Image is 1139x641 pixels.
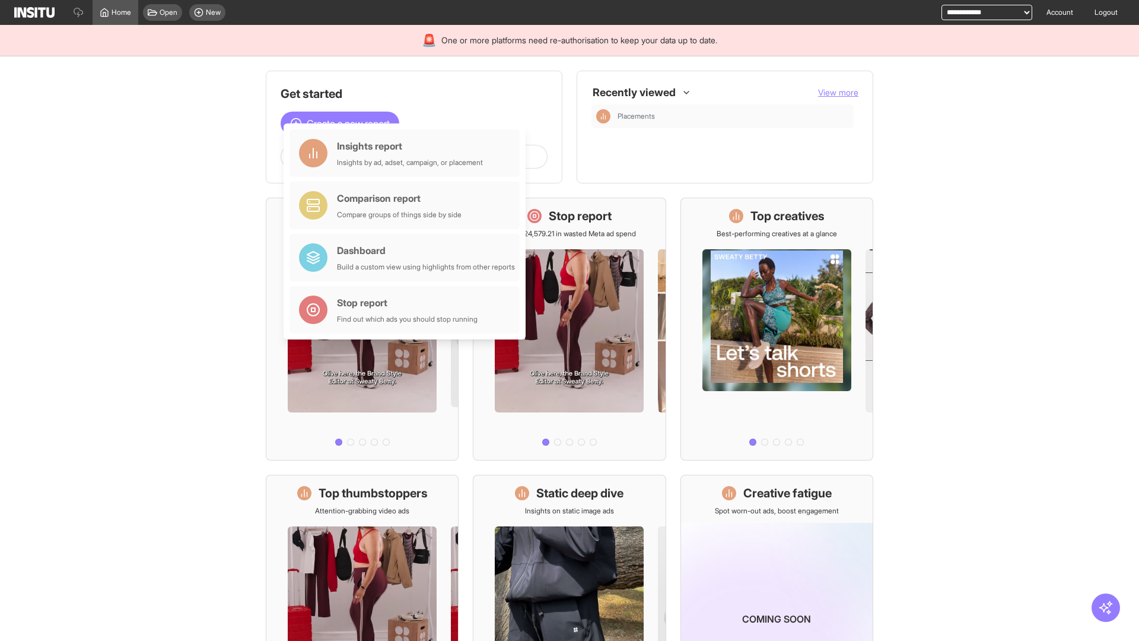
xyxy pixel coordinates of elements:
p: Save £24,579.21 in wasted Meta ad spend [502,229,636,239]
a: What's live nowSee all active ads instantly [266,198,459,461]
div: Dashboard [337,243,515,258]
div: Stop report [337,296,478,310]
div: 🚨 [422,32,437,49]
div: Insights [596,109,610,123]
div: Compare groups of things side by side [337,210,462,220]
span: New [206,8,221,17]
span: One or more platforms need re-authorisation to keep your data up to date. [441,34,717,46]
span: Home [112,8,131,17]
img: Logo [14,7,55,18]
div: Insights report [337,139,483,153]
span: View more [818,87,858,97]
p: Insights on static image ads [525,506,614,516]
span: Create a new report [307,116,390,131]
h1: Stop report [549,208,612,224]
h1: Top thumbstoppers [319,485,428,502]
h1: Top creatives [750,208,825,224]
div: Comparison report [337,191,462,205]
span: Placements [618,112,849,121]
p: Attention-grabbing video ads [315,506,409,516]
h1: Static deep dive [536,485,623,502]
div: Find out which ads you should stop running [337,315,478,324]
div: Insights by ad, adset, campaign, or placement [337,158,483,167]
p: Best-performing creatives at a glance [717,229,837,239]
a: Stop reportSave £24,579.21 in wasted Meta ad spend [473,198,666,461]
span: Placements [618,112,655,121]
span: Open [160,8,177,17]
div: Build a custom view using highlights from other reports [337,262,515,272]
button: View more [818,87,858,99]
button: Create a new report [281,112,399,135]
h1: Get started [281,85,548,102]
a: Top creativesBest-performing creatives at a glance [680,198,873,461]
